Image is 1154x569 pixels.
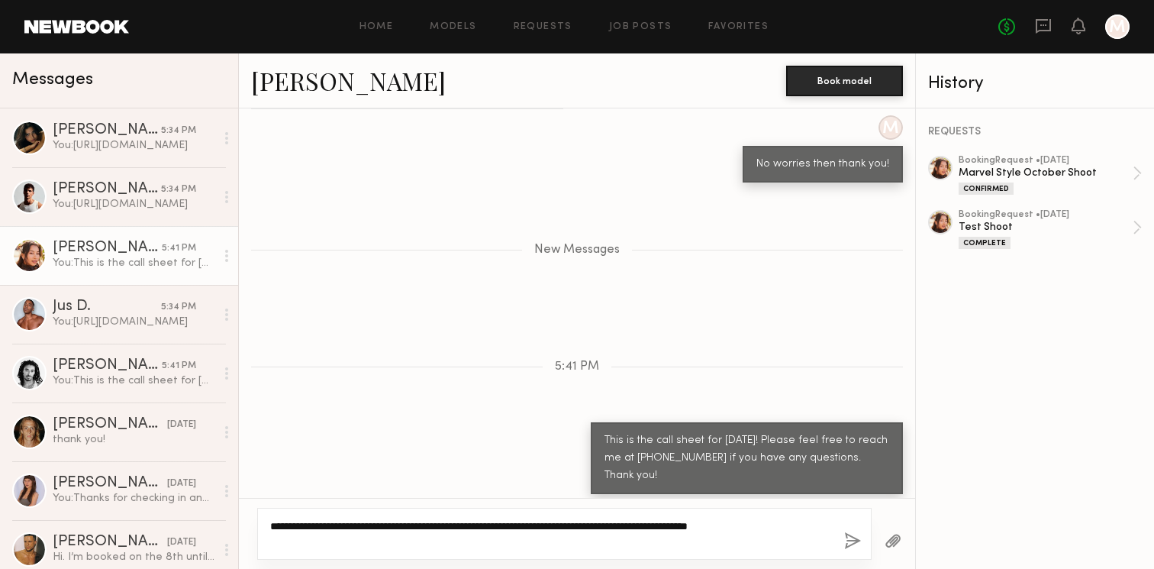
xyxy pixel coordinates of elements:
[959,183,1014,195] div: Confirmed
[756,156,889,173] div: No worries then thank you!
[959,210,1142,249] a: bookingRequest •[DATE]Test ShootComplete
[928,127,1142,137] div: REQUESTS
[53,315,215,329] div: You: [URL][DOMAIN_NAME]
[167,535,196,550] div: [DATE]
[959,156,1142,195] a: bookingRequest •[DATE]Marvel Style October ShootConfirmed
[959,166,1133,180] div: Marvel Style October Shoot
[53,550,215,564] div: Hi. I’m booked on the 8th until 1pm
[430,22,476,32] a: Models
[786,66,903,96] button: Book model
[53,241,162,256] div: [PERSON_NAME]
[959,156,1133,166] div: booking Request • [DATE]
[53,138,215,153] div: You: [URL][DOMAIN_NAME]
[959,220,1133,234] div: Test Shoot
[53,299,161,315] div: Jus D.
[161,300,196,315] div: 5:34 PM
[53,182,161,197] div: [PERSON_NAME]
[12,71,93,89] span: Messages
[708,22,769,32] a: Favorites
[162,241,196,256] div: 5:41 PM
[167,477,196,491] div: [DATE]
[53,373,215,388] div: You: This is the call sheet for [DATE]! Please feel free to reach me at [PHONE_NUMBER] if you hav...
[251,64,446,97] a: [PERSON_NAME]
[161,124,196,138] div: 5:34 PM
[162,359,196,373] div: 5:41 PM
[359,22,394,32] a: Home
[53,256,215,270] div: You: This is the call sheet for [DATE]! Please feel free to reach me at [PHONE_NUMBER] if you hav...
[786,73,903,86] a: Book model
[53,417,167,432] div: [PERSON_NAME]
[959,210,1133,220] div: booking Request • [DATE]
[53,535,167,550] div: [PERSON_NAME]
[53,476,167,491] div: [PERSON_NAME]
[928,75,1142,92] div: History
[514,22,572,32] a: Requests
[161,183,196,197] div: 5:34 PM
[1105,15,1130,39] a: M
[959,237,1011,249] div: Complete
[609,22,672,32] a: Job Posts
[53,491,215,506] div: You: Thanks for checking in and yes we'd like to hold! Still confirming a few details with our cl...
[604,432,889,485] div: This is the call sheet for [DATE]! Please feel free to reach me at [PHONE_NUMBER] if you have any...
[53,197,215,212] div: You: [URL][DOMAIN_NAME]
[53,432,215,447] div: thank you!
[534,244,620,257] span: New Messages
[53,358,162,373] div: [PERSON_NAME]
[53,123,161,138] div: [PERSON_NAME]
[167,418,196,432] div: [DATE]
[555,360,599,373] span: 5:41 PM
